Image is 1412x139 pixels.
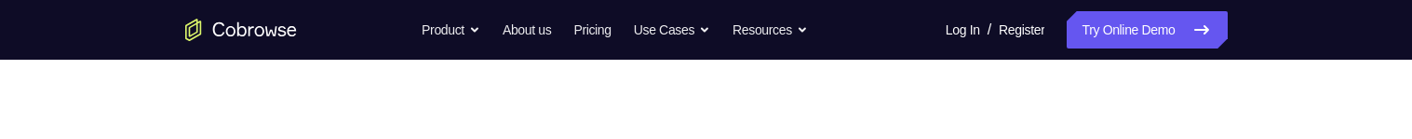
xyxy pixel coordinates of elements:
[1067,11,1227,49] a: Try Online Demo
[988,19,991,41] span: /
[634,11,710,49] button: Use Cases
[573,11,611,49] a: Pricing
[422,11,480,49] button: Product
[946,11,980,49] a: Log In
[999,11,1044,49] a: Register
[503,11,551,49] a: About us
[733,11,808,49] button: Resources
[185,19,297,41] a: Go to the home page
